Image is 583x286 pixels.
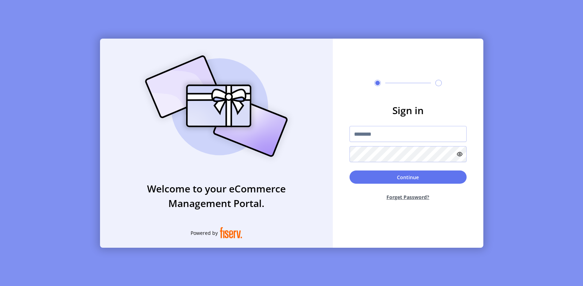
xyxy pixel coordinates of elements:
span: Powered by [191,229,218,237]
img: card_Illustration.svg [135,48,298,165]
button: Continue [350,170,467,184]
h3: Welcome to your eCommerce Management Portal. [100,181,333,210]
button: Forget Password? [350,188,467,206]
h3: Sign in [350,103,467,118]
